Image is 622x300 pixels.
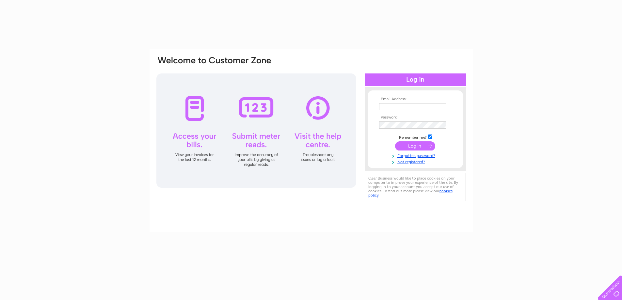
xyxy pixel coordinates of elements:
[377,97,453,102] th: Email Address:
[395,141,435,150] input: Submit
[365,173,466,201] div: Clear Business would like to place cookies on your computer to improve your experience of the sit...
[368,189,453,197] a: cookies policy
[379,152,453,158] a: Forgotten password?
[379,158,453,165] a: Not registered?
[377,115,453,120] th: Password:
[377,134,453,140] td: Remember me?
